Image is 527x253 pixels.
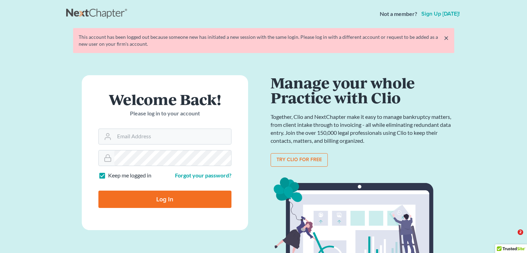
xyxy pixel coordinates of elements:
a: Forgot your password? [175,172,231,178]
p: Please log in to your account [98,110,231,117]
span: 2 [518,229,523,235]
input: Log In [98,191,231,208]
p: Together, Clio and NextChapter make it easy to manage bankruptcy matters, from client intake thro... [271,113,454,145]
h1: Welcome Back! [98,92,231,107]
a: Sign up [DATE]! [420,11,461,17]
iframe: Intercom live chat [503,229,520,246]
input: Email Address [114,129,231,144]
h1: Manage your whole Practice with Clio [271,75,454,105]
a: × [444,34,449,42]
strong: Not a member? [380,10,417,18]
label: Keep me logged in [108,172,151,180]
div: This account has been logged out because someone new has initiated a new session with the same lo... [79,34,449,47]
a: Try clio for free [271,153,328,167]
